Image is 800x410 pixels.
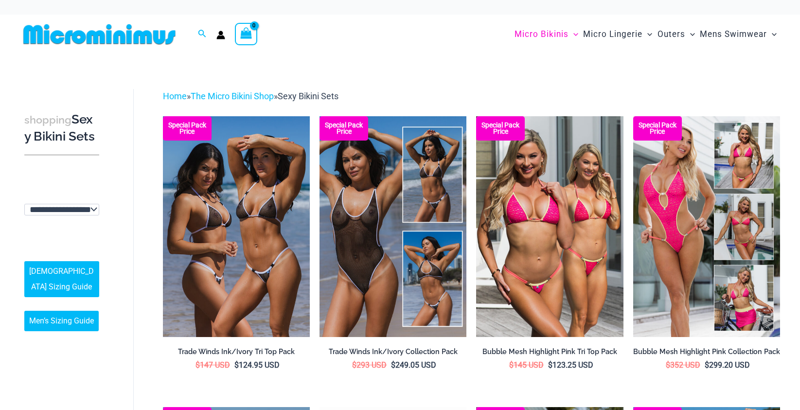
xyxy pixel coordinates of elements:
[24,204,99,215] select: wpc-taxonomy-pa_fabric-type-746009
[697,19,779,49] a: Mens SwimwearMenu ToggleMenu Toggle
[352,360,356,370] span: $
[163,91,187,101] a: Home
[278,91,338,101] span: Sexy Bikini Sets
[476,116,623,337] a: Tri Top Pack F Tri Top Pack BTri Top Pack B
[24,111,99,145] h3: Sexy Bikini Sets
[700,22,767,47] span: Mens Swimwear
[24,261,99,297] a: [DEMOGRAPHIC_DATA] Sizing Guide
[666,360,670,370] span: $
[633,122,682,135] b: Special Pack Price
[163,122,212,135] b: Special Pack Price
[19,23,179,45] img: MM SHOP LOGO FLAT
[655,19,697,49] a: OutersMenu ToggleMenu Toggle
[633,347,780,357] h2: Bubble Mesh Highlight Pink Collection Pack
[476,347,623,357] h2: Bubble Mesh Highlight Pink Tri Top Pack
[391,360,395,370] span: $
[196,360,230,370] bdi: 147 USD
[685,22,695,47] span: Menu Toggle
[198,28,207,40] a: Search icon link
[705,360,709,370] span: $
[583,22,642,47] span: Micro Lingerie
[163,347,310,360] a: Trade Winds Ink/Ivory Tri Top Pack
[320,347,466,357] h2: Trade Winds Ink/Ivory Collection Pack
[320,116,466,337] img: Collection Pack
[705,360,750,370] bdi: 299.20 USD
[234,360,280,370] bdi: 124.95 USD
[581,19,655,49] a: Micro LingerieMenu ToggleMenu Toggle
[515,22,569,47] span: Micro Bikinis
[391,360,436,370] bdi: 249.05 USD
[548,360,593,370] bdi: 123.25 USD
[633,116,780,337] img: Collection Pack F
[163,116,310,337] a: Top Bum Pack Top Bum Pack bTop Bum Pack b
[163,91,338,101] span: » »
[24,114,71,126] span: shopping
[512,19,581,49] a: Micro BikinisMenu ToggleMenu Toggle
[234,360,239,370] span: $
[191,91,274,101] a: The Micro Bikini Shop
[666,360,700,370] bdi: 352 USD
[658,22,685,47] span: Outers
[548,360,552,370] span: $
[476,116,623,337] img: Tri Top Pack F
[509,360,544,370] bdi: 145 USD
[216,31,225,39] a: Account icon link
[767,22,777,47] span: Menu Toggle
[476,347,623,360] a: Bubble Mesh Highlight Pink Tri Top Pack
[633,116,780,337] a: Collection Pack F Collection Pack BCollection Pack B
[196,360,200,370] span: $
[320,116,466,337] a: Collection Pack Collection Pack b (1)Collection Pack b (1)
[511,18,781,51] nav: Site Navigation
[352,360,387,370] bdi: 293 USD
[320,347,466,360] a: Trade Winds Ink/Ivory Collection Pack
[163,116,310,337] img: Top Bum Pack
[163,347,310,357] h2: Trade Winds Ink/Ivory Tri Top Pack
[24,311,99,331] a: Men’s Sizing Guide
[633,347,780,360] a: Bubble Mesh Highlight Pink Collection Pack
[320,122,368,135] b: Special Pack Price
[476,122,525,135] b: Special Pack Price
[642,22,652,47] span: Menu Toggle
[235,23,257,45] a: View Shopping Cart, empty
[509,360,514,370] span: $
[569,22,578,47] span: Menu Toggle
